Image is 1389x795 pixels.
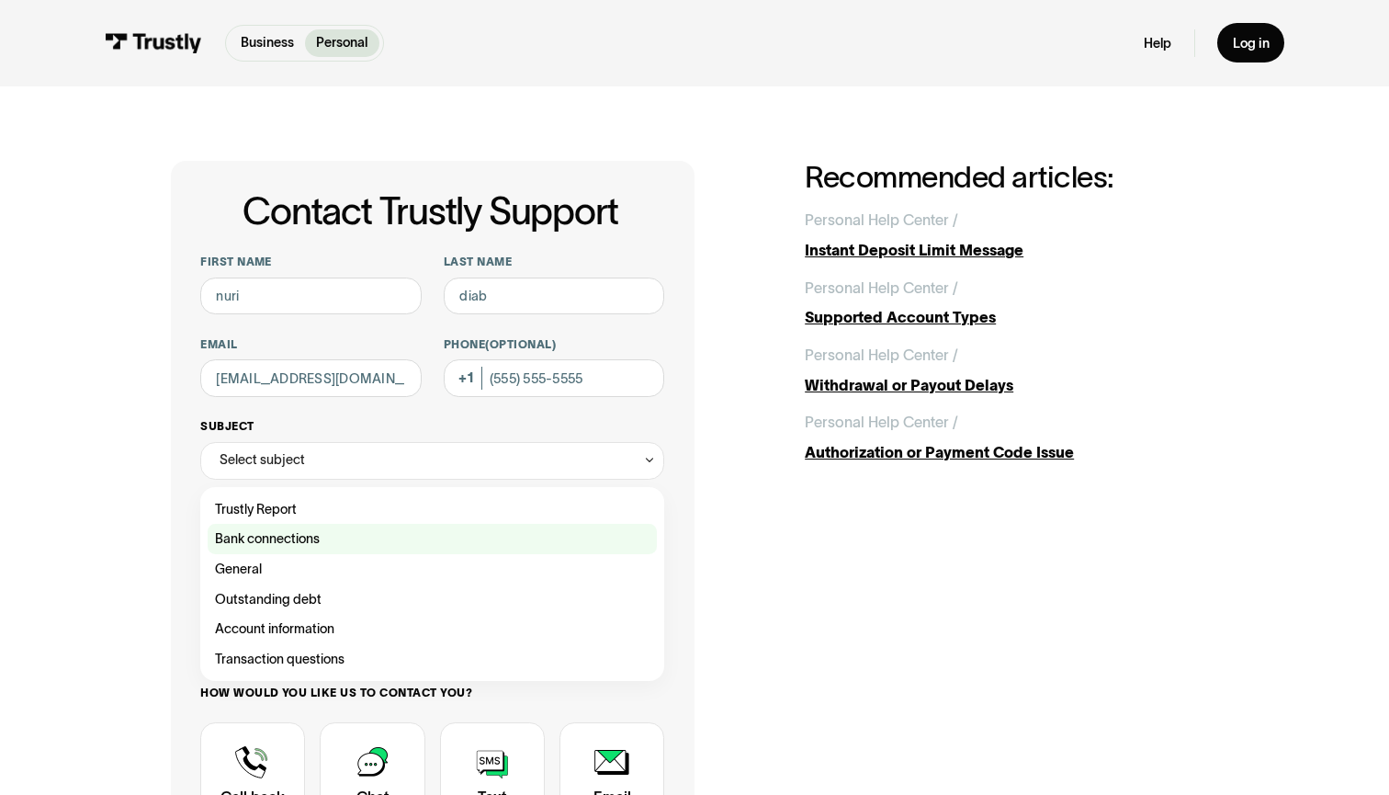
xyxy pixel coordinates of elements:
label: Phone [444,337,664,352]
div: Select subject [220,449,305,471]
img: Trustly Logo [105,33,202,53]
span: Account information [215,618,334,640]
span: General [215,558,262,580]
input: Howard [444,278,664,315]
label: How would you like us to contact you? [200,686,664,700]
label: Subject [200,419,664,434]
input: Alex [200,278,421,315]
span: (Optional) [485,338,556,350]
div: Supported Account Types [805,306,1218,328]
span: Trustly Report [215,498,297,520]
div: Log in [1233,35,1270,52]
a: Personal Help Center /Withdrawal or Payout Delays [805,344,1218,396]
p: Business [241,33,294,52]
a: Help [1144,35,1171,52]
h1: Contact Trustly Support [197,191,664,233]
a: Log in [1217,23,1284,62]
nav: Select subject [200,480,664,682]
a: Personal Help Center /Authorization or Payment Code Issue [805,411,1218,463]
input: alex@mail.com [200,359,421,397]
h2: Recommended articles: [805,161,1218,194]
a: Personal Help Center /Supported Account Types [805,277,1218,329]
a: Business [230,29,305,57]
div: Authorization or Payment Code Issue [805,441,1218,463]
div: Select subject [200,442,664,480]
label: First name [200,255,421,269]
label: Last name [444,255,664,269]
input: (555) 555-5555 [444,359,664,397]
a: Personal Help Center /Instant Deposit Limit Message [805,209,1218,261]
div: Personal Help Center / [805,344,958,366]
div: Instant Deposit Limit Message [805,239,1218,261]
div: Personal Help Center / [805,209,958,231]
span: Bank connections [215,528,320,550]
span: Outstanding debt [215,588,322,610]
p: Personal [316,33,367,52]
div: Personal Help Center / [805,277,958,299]
div: Personal Help Center / [805,411,958,433]
a: Personal [305,29,378,57]
label: Email [200,337,421,352]
div: Withdrawal or Payout Delays [805,374,1218,396]
span: Transaction questions [215,648,344,670]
